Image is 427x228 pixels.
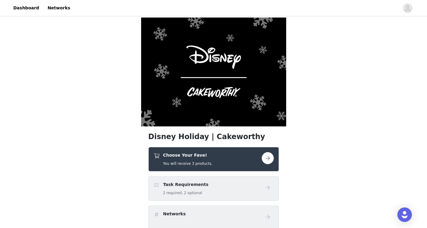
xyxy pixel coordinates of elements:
[405,3,410,13] div: avatar
[163,181,209,188] h4: Task Requirements
[148,147,279,171] div: Choose Your Fave!
[10,1,43,15] a: Dashboard
[148,176,279,201] div: Task Requirements
[163,161,212,166] h5: You will receive 3 products.
[148,131,279,142] h1: Disney Holiday | Cakeworthy
[141,18,286,126] img: campaign image
[163,190,209,196] h5: 2 required, 2 optional
[163,211,186,217] h4: Networks
[44,1,74,15] a: Networks
[397,207,412,222] div: Open Intercom Messenger
[163,152,212,158] h4: Choose Your Fave!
